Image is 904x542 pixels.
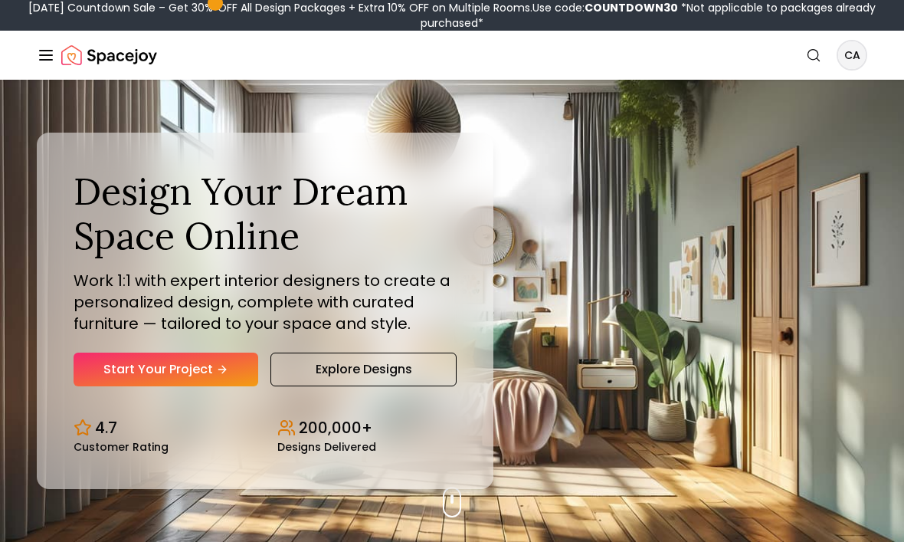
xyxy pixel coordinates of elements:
[74,169,457,258] h1: Design Your Dream Space Online
[74,270,457,334] p: Work 1:1 with expert interior designers to create a personalized design, complete with curated fu...
[299,417,372,439] p: 200,000+
[74,353,258,386] a: Start Your Project
[61,40,157,71] img: Spacejoy Logo
[61,40,157,71] a: Spacejoy
[74,442,169,452] small: Customer Rating
[277,442,376,452] small: Designs Delivered
[74,405,457,452] div: Design stats
[37,31,867,80] nav: Global
[838,41,866,69] span: CA
[95,417,117,439] p: 4.7
[837,40,867,71] button: CA
[270,353,457,386] a: Explore Designs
